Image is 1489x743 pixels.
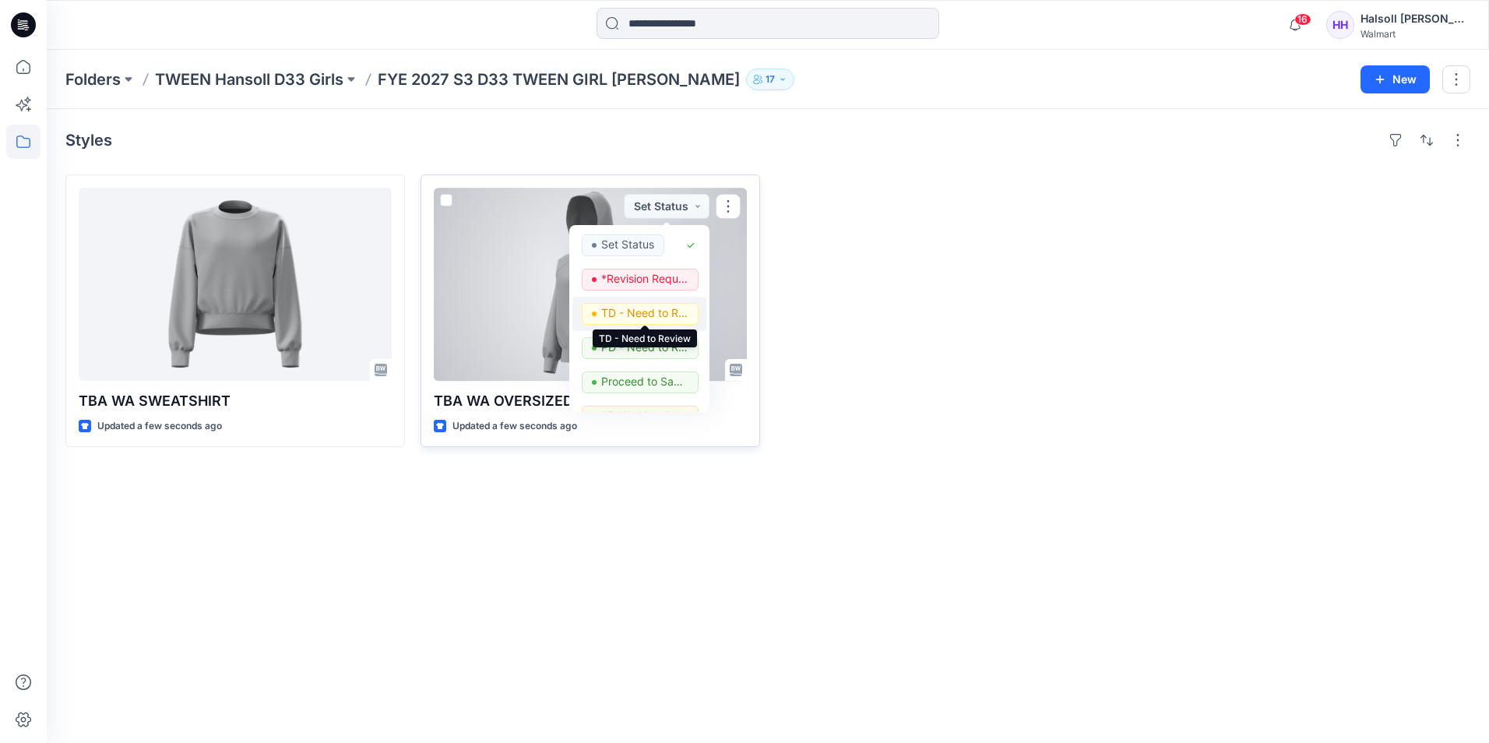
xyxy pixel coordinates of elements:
[601,303,688,323] p: TD - Need to Review
[1294,13,1311,26] span: 16
[601,234,654,255] p: Set Status
[434,188,747,381] a: TBA WA OVERSIZED ZIP UP HOODIE
[766,71,775,88] p: 17
[79,188,392,381] a: TBA WA SWEATSHIRT
[601,371,688,392] p: Proceed to Sample
[601,337,688,357] p: PD - Need to Review Cost
[378,69,740,90] p: FYE 2027 S3 D33 TWEEN GIRL [PERSON_NAME]
[1361,28,1470,40] div: Walmart
[97,418,222,435] p: Updated a few seconds ago
[1326,11,1354,39] div: HH
[434,390,747,412] p: TBA WA OVERSIZED ZIP UP HOODIE
[452,418,577,435] p: Updated a few seconds ago
[79,390,392,412] p: TBA WA SWEATSHIRT
[601,269,688,289] p: *Revision Requested
[746,69,794,90] button: 17
[1361,65,1430,93] button: New
[601,406,688,426] p: 3D Working Session - Need to Review
[1361,9,1470,28] div: Halsoll [PERSON_NAME] Girls Design Team
[155,69,343,90] a: TWEEN Hansoll D33 Girls
[65,69,121,90] a: Folders
[65,131,112,150] h4: Styles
